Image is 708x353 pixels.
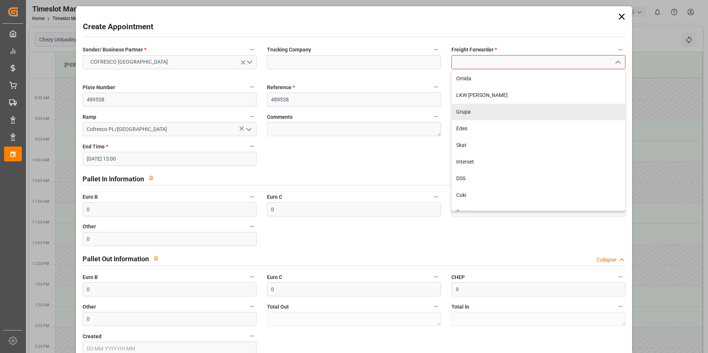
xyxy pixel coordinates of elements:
button: End Time * [247,141,257,151]
span: Euro B [83,273,98,281]
input: Type to search/select [83,122,257,136]
button: CHEP [616,272,625,282]
span: End Time [83,143,108,151]
span: Other [83,223,96,231]
span: Sender/ Business Partner [83,46,146,54]
button: close menu [612,57,623,68]
button: Sender/ Business Partner * [247,45,257,54]
h2: Create Appointment [83,21,153,33]
span: Euro C [267,273,282,281]
input: DD.MM.YYYY HH:MM [83,152,257,166]
button: Plate Number [247,82,257,92]
span: Euro B [83,193,98,201]
div: Omida [452,70,625,87]
button: Total In [616,302,625,311]
span: CHEP [451,273,465,281]
span: Trucking Company [267,46,311,54]
button: open menu [83,55,257,69]
button: open menu [243,124,254,135]
button: Created [247,331,257,341]
div: Cuki [452,187,625,204]
button: Total Out [431,302,441,311]
span: Other [83,303,96,311]
div: LKW [PERSON_NAME] [452,87,625,104]
span: Plate Number [83,84,115,91]
button: Freight Forwarder * [616,45,625,54]
h2: Pallet In Information [83,174,144,184]
span: Total Out [267,303,289,311]
div: Grupa [452,104,625,120]
button: Comments [431,112,441,121]
div: Interset [452,154,625,170]
div: Gopet [452,204,625,220]
button: Euro B [247,272,257,282]
button: Euro C [431,272,441,282]
button: Reference * [431,82,441,92]
button: View description [144,171,158,185]
span: Created [83,333,101,340]
button: Trucking Company [431,45,441,54]
button: Euro B [247,192,257,202]
span: Total In [451,303,469,311]
div: Collapse [597,256,616,264]
button: Other [247,302,257,311]
span: Freight Forwarder [451,46,497,54]
span: Euro C [267,193,282,201]
button: Ramp [247,112,257,121]
span: Ramp [83,113,96,121]
button: View description [149,251,163,265]
span: Comments [267,113,293,121]
button: Euro C [431,192,441,202]
button: Other [247,222,257,231]
h2: Pallet Out Information [83,254,149,264]
div: Skat [452,137,625,154]
div: DSS [452,170,625,187]
div: Edes [452,120,625,137]
span: Reference [267,84,295,91]
span: COFRESCO [GEOGRAPHIC_DATA] [87,58,171,66]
